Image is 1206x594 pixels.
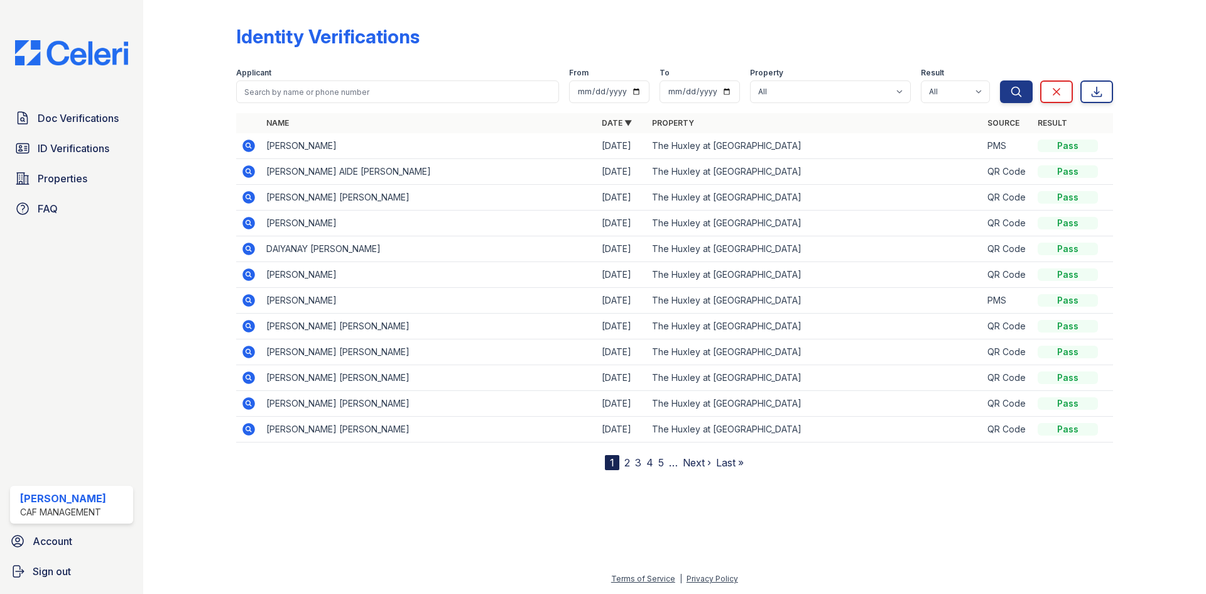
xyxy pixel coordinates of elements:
[647,159,982,185] td: The Huxley at [GEOGRAPHIC_DATA]
[597,185,647,211] td: [DATE]
[1038,371,1098,384] div: Pass
[597,211,647,236] td: [DATE]
[1038,346,1098,358] div: Pass
[597,417,647,443] td: [DATE]
[982,365,1033,391] td: QR Code
[605,455,619,470] div: 1
[647,288,982,314] td: The Huxley at [GEOGRAPHIC_DATA]
[10,196,133,221] a: FAQ
[597,391,647,417] td: [DATE]
[10,166,133,191] a: Properties
[982,262,1033,288] td: QR Code
[646,456,653,469] a: 4
[647,262,982,288] td: The Huxley at [GEOGRAPHIC_DATA]
[982,185,1033,211] td: QR Code
[647,417,982,443] td: The Huxley at [GEOGRAPHIC_DATA]
[261,159,597,185] td: [PERSON_NAME] AIDE [PERSON_NAME]
[597,133,647,159] td: [DATE]
[597,365,647,391] td: [DATE]
[597,262,647,288] td: [DATE]
[982,236,1033,262] td: QR Code
[982,133,1033,159] td: PMS
[261,133,597,159] td: [PERSON_NAME]
[750,68,783,78] label: Property
[569,68,589,78] label: From
[597,339,647,365] td: [DATE]
[597,288,647,314] td: [DATE]
[1038,217,1098,229] div: Pass
[987,118,1019,128] a: Source
[261,288,597,314] td: [PERSON_NAME]
[10,136,133,161] a: ID Verifications
[982,159,1033,185] td: QR Code
[20,491,106,506] div: [PERSON_NAME]
[1038,140,1098,152] div: Pass
[602,118,632,128] a: Date ▼
[982,211,1033,236] td: QR Code
[683,456,711,469] a: Next ›
[597,314,647,339] td: [DATE]
[33,534,72,549] span: Account
[982,339,1033,365] td: QR Code
[921,68,944,78] label: Result
[624,456,630,469] a: 2
[236,80,559,103] input: Search by name or phone number
[597,236,647,262] td: [DATE]
[647,391,982,417] td: The Huxley at [GEOGRAPHIC_DATA]
[20,506,106,519] div: CAF Management
[266,118,289,128] a: Name
[611,574,675,583] a: Terms of Service
[982,288,1033,314] td: PMS
[647,211,982,236] td: The Huxley at [GEOGRAPHIC_DATA]
[647,339,982,365] td: The Huxley at [GEOGRAPHIC_DATA]
[1038,191,1098,204] div: Pass
[1038,397,1098,410] div: Pass
[982,391,1033,417] td: QR Code
[38,171,87,186] span: Properties
[647,133,982,159] td: The Huxley at [GEOGRAPHIC_DATA]
[982,314,1033,339] td: QR Code
[5,40,138,65] img: CE_Logo_Blue-a8612792a0a2168367f1c8372b55b34899dd931a85d93a1a3d3e32e68fde9ad4.png
[680,574,682,583] div: |
[658,456,664,469] a: 5
[236,68,271,78] label: Applicant
[669,455,678,470] span: …
[635,456,641,469] a: 3
[597,159,647,185] td: [DATE]
[261,236,597,262] td: DAIYANAY [PERSON_NAME]
[261,185,597,211] td: [PERSON_NAME] [PERSON_NAME]
[261,262,597,288] td: [PERSON_NAME]
[38,111,119,126] span: Doc Verifications
[1038,294,1098,307] div: Pass
[1038,320,1098,333] div: Pass
[716,456,744,469] a: Last »
[1038,118,1067,128] a: Result
[38,141,109,156] span: ID Verifications
[652,118,694,128] a: Property
[5,529,138,554] a: Account
[261,314,597,339] td: [PERSON_NAME] [PERSON_NAME]
[647,365,982,391] td: The Huxley at [GEOGRAPHIC_DATA]
[38,201,58,216] span: FAQ
[33,564,71,579] span: Sign out
[660,68,670,78] label: To
[647,185,982,211] td: The Huxley at [GEOGRAPHIC_DATA]
[261,339,597,365] td: [PERSON_NAME] [PERSON_NAME]
[1038,243,1098,255] div: Pass
[261,417,597,443] td: [PERSON_NAME] [PERSON_NAME]
[236,25,420,48] div: Identity Verifications
[647,314,982,339] td: The Huxley at [GEOGRAPHIC_DATA]
[261,211,597,236] td: [PERSON_NAME]
[1038,165,1098,178] div: Pass
[687,574,738,583] a: Privacy Policy
[261,391,597,417] td: [PERSON_NAME] [PERSON_NAME]
[261,365,597,391] td: [PERSON_NAME] [PERSON_NAME]
[647,236,982,262] td: The Huxley at [GEOGRAPHIC_DATA]
[1038,268,1098,281] div: Pass
[1038,423,1098,436] div: Pass
[982,417,1033,443] td: QR Code
[5,559,138,584] a: Sign out
[10,106,133,131] a: Doc Verifications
